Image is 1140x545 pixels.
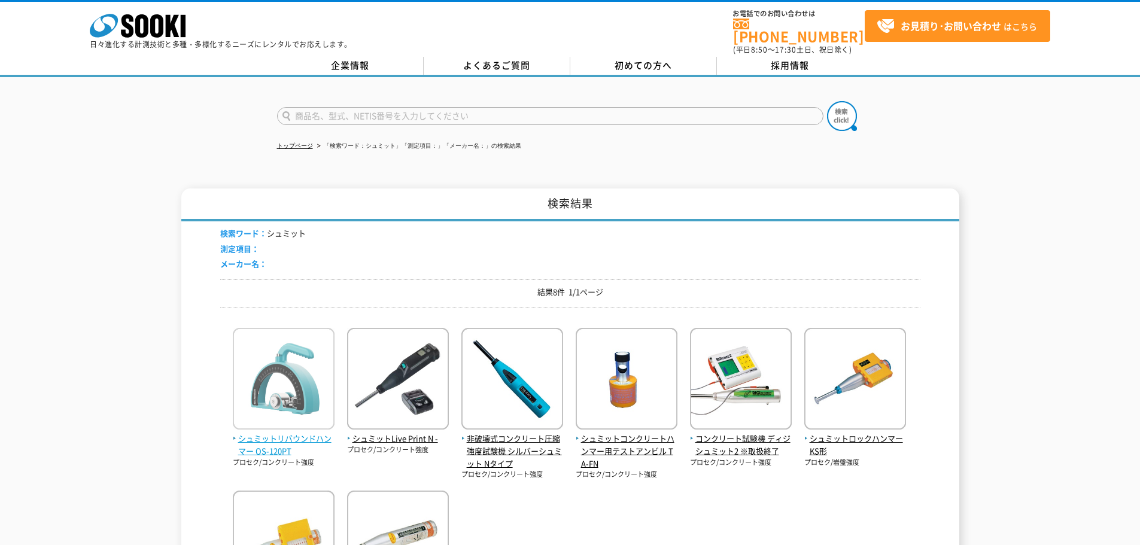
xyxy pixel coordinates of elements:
a: よくあるご質問 [424,57,570,75]
li: シュミット [220,227,306,240]
span: 検索ワード： [220,227,267,239]
img: KS形 [804,328,906,433]
a: 非破壊式コンクリート圧縮強度試験機 シルバーシュミット Nタイプ [461,420,563,470]
span: お電話でのお問い合わせは [733,10,865,17]
img: - [347,328,449,433]
a: コンクリート試験機 ディジシュミット2 ※取扱終了 [690,420,792,457]
input: 商品名、型式、NETIS番号を入力してください [277,107,823,125]
span: 測定項目： [220,243,259,254]
a: 採用情報 [717,57,864,75]
a: シュミットLive Print N - [347,420,449,445]
h1: 検索結果 [181,188,959,221]
span: 初めての方へ [615,59,672,72]
span: 非破壊式コンクリート圧縮強度試験機 シルバーシュミット Nタイプ [461,433,563,470]
img: OS-120PT [233,328,335,433]
span: (平日 ～ 土日、祝日除く) [733,44,852,55]
p: プロセク/コンクリート強度 [347,445,449,455]
a: シュミットコンクリートハンマー用テストアンビル TA-FN [576,420,677,470]
img: btn_search.png [827,101,857,131]
span: シュミットLive Print N - [347,433,449,445]
span: シュミットリバウンドハンマー OS-120PT [233,433,335,458]
a: シュミットロックハンマー KS形 [804,420,906,457]
a: シュミットリバウンドハンマー OS-120PT [233,420,335,457]
span: 17:30 [775,44,797,55]
a: トップページ [277,142,313,149]
p: プロセク/コンクリート強度 [690,458,792,468]
a: お見積り･お問い合わせはこちら [865,10,1050,42]
p: プロセク/コンクリート強度 [461,470,563,480]
span: コンクリート試験機 ディジシュミット2 ※取扱終了 [690,433,792,458]
p: 結果8件 1/1ページ [220,286,920,299]
a: 企業情報 [277,57,424,75]
span: メーカー名： [220,258,267,269]
img: TA-FN [576,328,677,433]
p: プロセク/岩盤強度 [804,458,906,468]
p: プロセク/コンクリート強度 [233,458,335,468]
img: シルバーシュミット Nタイプ [461,328,563,433]
img: ディジシュミット2 ※取扱終了 [690,328,792,433]
p: 日々進化する計測技術と多種・多様化するニーズにレンタルでお応えします。 [90,41,352,48]
span: はこちら [877,17,1037,35]
span: シュミットロックハンマー KS形 [804,433,906,458]
p: プロセク/コンクリート強度 [576,470,677,480]
span: 8:50 [751,44,768,55]
a: 初めての方へ [570,57,717,75]
strong: お見積り･お問い合わせ [901,19,1001,33]
li: 「検索ワード：シュミット」「測定項目：」「メーカー名：」の検索結果 [315,140,521,153]
a: [PHONE_NUMBER] [733,19,865,43]
span: シュミットコンクリートハンマー用テストアンビル TA-FN [576,433,677,470]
